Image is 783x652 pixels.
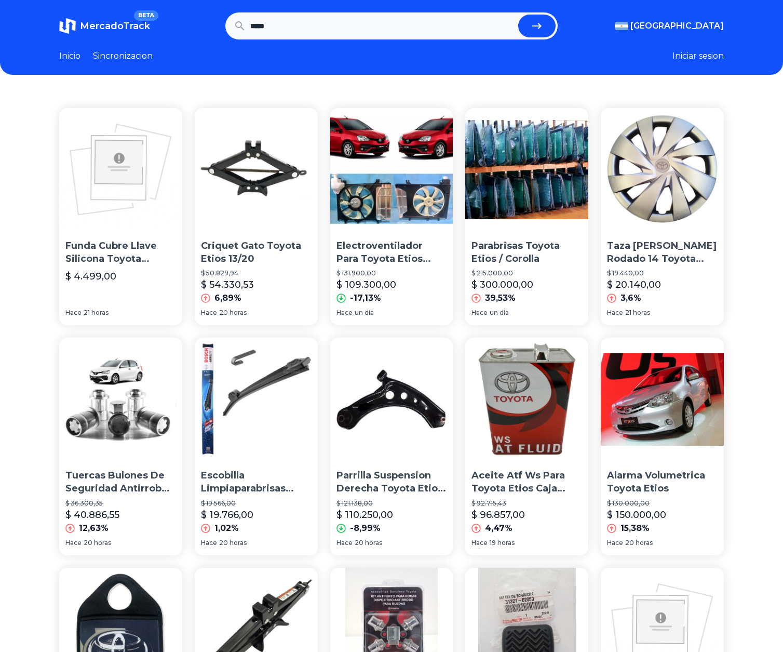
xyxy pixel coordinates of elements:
[201,469,312,495] p: Escobilla Limpiaparabrisas [PERSON_NAME] Aerofit Toyota Etios
[59,338,182,555] a: Tuercas Bulones De Seguridad Antirrobo P/ Toyota EtiosTuercas Bulones De Seguridad Antirrobo P/ T...
[201,239,312,265] p: Criquet Gato Toyota Etios 13/20
[65,499,176,508] p: $ 36.300,35
[620,292,641,304] p: 3,6%
[355,539,382,547] span: 20 horas
[465,338,588,555] a: Aceite Atf Ws Para Toyota Etios Caja Automatica 2013-2021Aceite Atf Ws Para Toyota Etios Caja Aut...
[607,469,718,495] p: Alarma Volumetrica Toyota Etios
[607,539,623,547] span: Hace
[350,522,381,535] p: -8,99%
[601,338,724,461] img: Alarma Volumetrica Toyota Etios
[336,239,447,265] p: Electroventilador Para Toyota Etios 2012/2017 C/encausador
[93,50,153,62] a: Sincronizacion
[336,508,393,522] p: $ 110.250,00
[336,499,447,508] p: $ 121.138,00
[471,469,582,495] p: Aceite Atf Ws Para Toyota Etios Caja Automatica [DATE]-[DATE]
[336,309,353,317] span: Hace
[195,108,318,325] a: Criquet Gato Toyota Etios 13/20Criquet Gato Toyota Etios 13/20$ 50.829,94$ 54.330,536,89%Hace20 h...
[330,338,453,461] img: Parrilla Suspension Derecha Toyota Etios Con Rotula
[330,108,453,231] img: Electroventilador Para Toyota Etios 2012/2017 C/encausador
[625,539,653,547] span: 20 horas
[490,539,515,547] span: 19 horas
[465,108,588,325] a: Parabrisas Toyota Etios / CorollaParabrisas Toyota Etios / Corolla$ 215.000,00$ 300.000,0039,53%H...
[350,292,381,304] p: -17,13%
[195,108,318,231] img: Criquet Gato Toyota Etios 13/20
[201,309,217,317] span: Hace
[630,20,724,32] span: [GEOGRAPHIC_DATA]
[607,309,623,317] span: Hace
[607,499,718,508] p: $ 130.000,00
[485,292,516,304] p: 39,53%
[620,522,650,535] p: 15,38%
[214,292,241,304] p: 6,89%
[330,108,453,325] a: Electroventilador Para Toyota Etios 2012/2017 C/encausadorElectroventilador Para Toyota Etios 201...
[336,539,353,547] span: Hace
[607,508,666,522] p: $ 150.000,00
[607,277,661,292] p: $ 20.140,00
[65,508,119,522] p: $ 40.886,55
[601,108,724,325] a: Taza De Rueda Rodado 14 Toyota Etios Con Logo Años 18.19Taza [PERSON_NAME] Rodado 14 Toyota Etios...
[65,539,82,547] span: Hace
[59,108,182,325] a: Funda Cubre Llave Silicona Toyota Corolla Hilux Rav4 Etios Funda Cubre Llave Silicona Toyota Coro...
[672,50,724,62] button: Iniciar sesion
[336,269,447,277] p: $ 131.900,00
[134,10,158,21] span: BETA
[201,499,312,508] p: $ 19.566,00
[201,269,312,277] p: $ 50.829,94
[65,469,176,495] p: Tuercas Bulones De Seguridad Antirrobo P/ Toyota Etios
[65,239,176,265] p: Funda Cubre Llave Silicona Toyota Corolla Hilux Rav4 Etios
[65,269,116,284] p: $ 4.499,00
[471,239,582,265] p: Parabrisas Toyota Etios / Corolla
[625,309,650,317] span: 21 horas
[201,539,217,547] span: Hace
[465,108,588,231] img: Parabrisas Toyota Etios / Corolla
[471,499,582,508] p: $ 92.715,43
[607,239,718,265] p: Taza [PERSON_NAME] Rodado 14 Toyota Etios Con Logo Años 18.19
[80,20,150,32] span: MercadoTrack
[201,508,253,522] p: $ 19.766,00
[59,18,76,34] img: MercadoTrack
[330,338,453,555] a: Parrilla Suspension Derecha Toyota Etios Con RotulaParrilla Suspension Derecha Toyota Etios Con R...
[615,20,724,32] button: [GEOGRAPHIC_DATA]
[79,522,109,535] p: 12,63%
[201,277,254,292] p: $ 54.330,53
[615,22,628,30] img: Argentina
[607,269,718,277] p: $ 19.440,00
[65,309,82,317] span: Hace
[471,309,488,317] span: Hace
[59,50,80,62] a: Inicio
[471,539,488,547] span: Hace
[219,539,247,547] span: 20 horas
[219,309,247,317] span: 20 horas
[490,309,509,317] span: un día
[471,277,533,292] p: $ 300.000,00
[195,338,318,461] img: Escobilla Limpiaparabrisas Bosch Aerofit Toyota Etios
[214,522,239,535] p: 1,02%
[195,338,318,555] a: Escobilla Limpiaparabrisas Bosch Aerofit Toyota EtiosEscobilla Limpiaparabrisas [PERSON_NAME] Aer...
[336,469,447,495] p: Parrilla Suspension Derecha Toyota Etios Con Rotula
[59,18,150,34] a: MercadoTrackBETA
[59,108,182,231] img: Funda Cubre Llave Silicona Toyota Corolla Hilux Rav4 Etios
[336,277,396,292] p: $ 109.300,00
[84,309,109,317] span: 21 horas
[601,338,724,555] a: Alarma Volumetrica Toyota EtiosAlarma Volumetrica Toyota Etios$ 130.000,00$ 150.000,0015,38%Hace2...
[485,522,512,535] p: 4,47%
[471,508,525,522] p: $ 96.857,00
[471,269,582,277] p: $ 215.000,00
[59,338,182,461] img: Tuercas Bulones De Seguridad Antirrobo P/ Toyota Etios
[465,338,588,461] img: Aceite Atf Ws Para Toyota Etios Caja Automatica 2013-2021
[84,539,111,547] span: 20 horas
[355,309,374,317] span: un día
[601,108,724,231] img: Taza De Rueda Rodado 14 Toyota Etios Con Logo Años 18.19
